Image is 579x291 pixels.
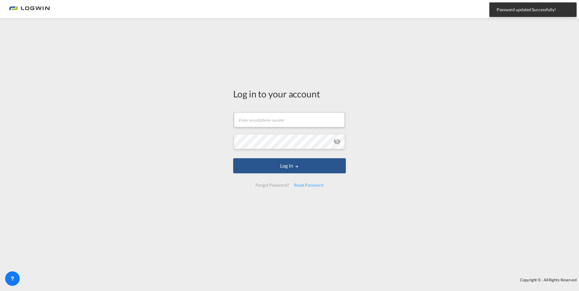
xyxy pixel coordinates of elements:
[233,158,346,173] button: LOGIN
[234,112,345,127] input: Enter email/phone number
[253,180,291,191] div: Forgot Password?
[333,138,341,145] md-icon: icon-eye-off
[233,87,346,100] div: Log in to your account
[9,2,50,16] img: bc73a0e0d8c111efacd525e4c8ad7d32.png
[495,7,571,13] span: Password updated Successfully!
[292,180,326,191] div: Reset Password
